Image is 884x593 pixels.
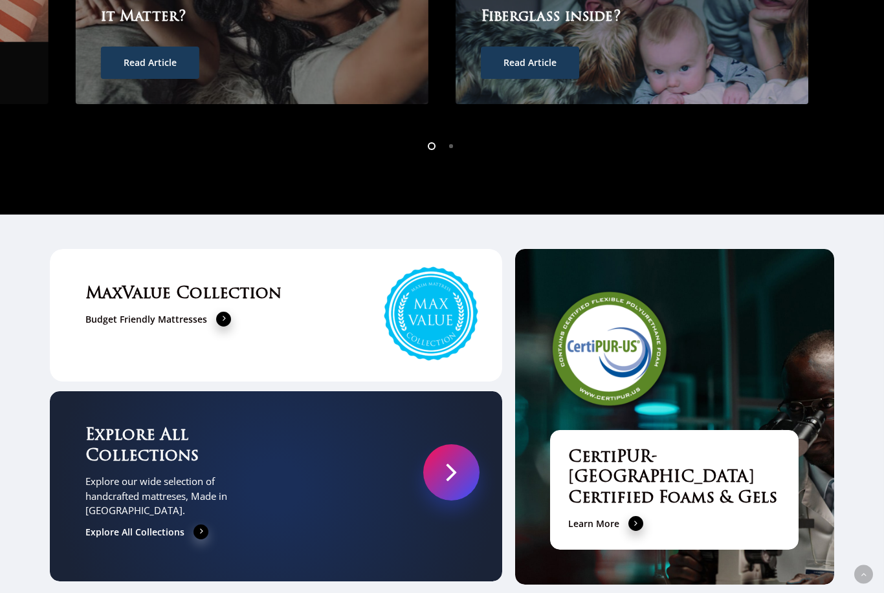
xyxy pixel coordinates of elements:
a: Read Article [101,47,199,79]
a: Budget Friendly Mattresses [85,312,232,327]
h3: CertiPUR-[GEOGRAPHIC_DATA] Certified Foams & Gels [568,448,781,510]
a: Learn More [568,516,644,532]
a: Explore All Collections [85,524,209,540]
p: Explore our wide selection of handcrafted mattreses, Made in [GEOGRAPHIC_DATA]. [85,474,231,518]
span: Read Article [503,56,557,69]
li: Page dot 1 [423,136,442,155]
h3: Explore All Collections [85,426,231,468]
a: Back to top [854,565,873,584]
li: Page dot 2 [442,136,461,155]
a: Read Article [481,47,579,79]
span: Read Article [124,56,177,69]
h3: MaxValue Collection [85,285,467,305]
